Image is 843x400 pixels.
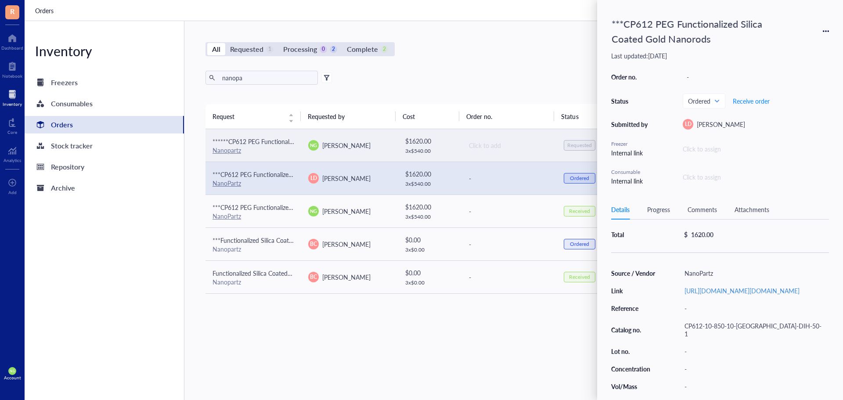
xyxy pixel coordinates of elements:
[213,170,372,179] span: ***CP612 PEG Functionalized Silica Coated Gold Nanorods
[322,141,371,150] span: [PERSON_NAME]
[569,208,590,215] div: Received
[405,202,454,212] div: $ 1620.00
[570,175,589,182] div: Ordered
[310,174,317,182] span: LD
[7,130,17,135] div: Core
[405,148,454,155] div: 3 x $ 540.00
[213,278,294,286] div: Nanopartz
[405,246,454,253] div: 3 x $ 0.00
[35,6,55,15] a: Orders
[554,104,617,129] th: Status
[4,158,21,163] div: Analytics
[611,269,656,277] div: Source / Vendor
[697,120,745,129] span: [PERSON_NAME]
[3,87,22,107] a: Inventory
[2,73,22,79] div: Notebook
[608,14,792,48] div: ***CP612 PEG Functionalized Silica Coated Gold Nanorods
[1,45,23,50] div: Dashboard
[51,140,93,152] div: Stock tracker
[685,120,692,128] span: LD
[205,104,301,129] th: Request
[681,345,829,357] div: -
[213,269,331,277] span: Functionalized Silica Coated Gold Nanorods
[611,120,651,128] div: Submitted by
[213,112,283,121] span: Request
[611,326,656,334] div: Catalog no.
[310,240,317,248] span: BC
[733,97,770,105] span: Receive order
[8,190,17,195] div: Add
[684,286,800,295] a: [URL][DOMAIN_NAME][DOMAIN_NAME]
[611,365,656,373] div: Concentration
[25,179,184,197] a: Archive
[611,231,656,238] div: Total
[681,267,829,279] div: NanoPartz
[567,142,592,149] div: Requested
[322,174,371,183] span: [PERSON_NAME]
[611,52,829,60] div: Last updated: [DATE]
[310,208,317,215] span: NG
[405,268,454,277] div: $ 0.00
[266,46,274,53] div: 1
[330,46,337,53] div: 2
[611,287,656,295] div: Link
[405,136,454,146] div: $ 1620.00
[611,205,630,214] div: Details
[213,137,380,146] span: ******CP612 PEG Functionalized Silica Coated Gold Nanorods
[320,46,327,53] div: 0
[683,172,721,182] div: Click to assign
[219,71,314,84] input: Find orders in table
[51,161,84,173] div: Repository
[611,168,651,176] div: Consumable
[230,43,263,55] div: Requested
[51,119,73,131] div: Orders
[213,245,294,253] div: Nanopartz
[25,74,184,91] a: Freezers
[25,137,184,155] a: Stock tracker
[691,231,713,238] div: 1620.00
[25,116,184,133] a: Orders
[688,97,718,105] span: Ordered
[4,144,21,163] a: Analytics
[213,146,241,155] a: Nanopartz
[25,158,184,176] a: Repository
[10,6,14,17] span: R
[684,231,688,238] div: $
[688,205,717,214] div: Comments
[611,140,651,148] div: Freezer
[459,104,555,129] th: Order no.
[405,279,454,286] div: 3 x $ 0.00
[647,205,670,214] div: Progress
[461,195,557,227] td: -
[4,375,21,380] div: Account
[683,144,829,154] div: Click to assign
[469,141,550,150] div: Click to add
[683,71,829,83] div: -
[3,101,22,107] div: Inventory
[10,369,14,373] span: NG
[51,76,78,89] div: Freezers
[7,115,17,135] a: Core
[322,207,371,216] span: [PERSON_NAME]
[25,95,184,112] a: Consumables
[322,273,371,281] span: [PERSON_NAME]
[461,162,557,195] td: -
[51,97,93,110] div: Consumables
[681,302,829,314] div: -
[213,236,339,245] span: ***Functionalized Silica Coated Gold Nanorods
[461,260,557,293] td: -
[461,129,557,162] td: Click to add
[405,169,454,179] div: $ 1620.00
[469,239,550,249] div: -
[569,274,590,281] div: Received
[611,347,656,355] div: Lot no.
[310,142,317,149] span: NG
[213,212,241,220] a: NanoPartz
[611,382,656,390] div: Vol/Mass
[611,148,651,158] div: Internal link
[213,203,372,212] span: ***CP612 PEG Functionalized Silica Coated Gold Nanorods
[732,94,770,108] button: Receive order
[405,180,454,187] div: 3 x $ 540.00
[611,73,651,81] div: Order no.
[405,235,454,245] div: $ 0.00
